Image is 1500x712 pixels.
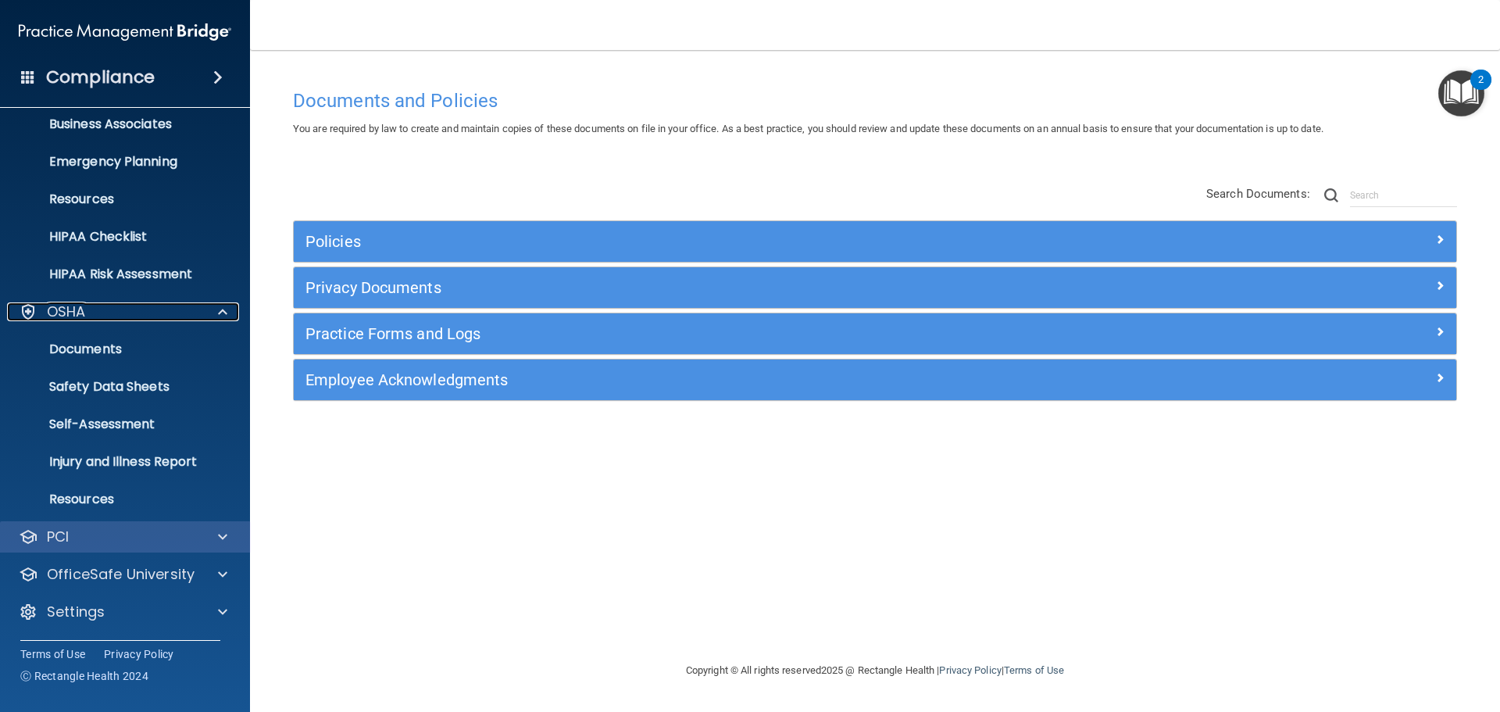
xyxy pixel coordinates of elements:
[10,267,223,282] p: HIPAA Risk Assessment
[305,233,1154,250] h5: Policies
[19,528,227,546] a: PCI
[305,275,1445,300] a: Privacy Documents
[1230,601,1481,664] iframe: Drift Widget Chat Controller
[20,646,85,662] a: Terms of Use
[1350,184,1457,207] input: Search
[10,417,223,432] p: Self-Assessment
[305,279,1154,296] h5: Privacy Documents
[293,123,1323,134] span: You are required by law to create and maintain copies of these documents on file in your office. ...
[293,91,1457,111] h4: Documents and Policies
[46,66,155,88] h4: Compliance
[10,379,223,395] p: Safety Data Sheets
[1206,187,1310,201] span: Search Documents:
[47,565,195,584] p: OfficeSafe University
[47,528,69,546] p: PCI
[10,191,223,207] p: Resources
[19,302,227,321] a: OSHA
[305,371,1154,388] h5: Employee Acknowledgments
[19,603,227,621] a: Settings
[47,603,105,621] p: Settings
[305,229,1445,254] a: Policies
[590,646,1160,696] div: Copyright © All rights reserved 2025 @ Rectangle Health | |
[1324,188,1338,202] img: ic-search.3b580494.png
[19,565,227,584] a: OfficeSafe University
[10,342,223,357] p: Documents
[104,646,174,662] a: Privacy Policy
[10,454,223,470] p: Injury and Illness Report
[305,367,1445,392] a: Employee Acknowledgments
[305,325,1154,342] h5: Practice Forms and Logs
[19,16,231,48] img: PMB logo
[305,321,1445,346] a: Practice Forms and Logs
[1478,80,1484,100] div: 2
[1004,664,1064,676] a: Terms of Use
[10,154,223,170] p: Emergency Planning
[10,229,223,245] p: HIPAA Checklist
[1438,70,1484,116] button: Open Resource Center, 2 new notifications
[47,302,86,321] p: OSHA
[20,668,148,684] span: Ⓒ Rectangle Health 2024
[10,116,223,132] p: Business Associates
[10,492,223,507] p: Resources
[939,664,1001,676] a: Privacy Policy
